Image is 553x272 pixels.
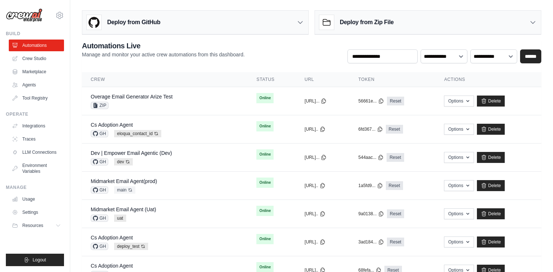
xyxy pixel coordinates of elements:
a: Midmarket Email Agent(prod) [91,178,157,184]
span: GH [91,243,108,250]
span: Online [256,121,274,131]
a: Midmarket Email Agent (Uat) [91,206,156,212]
p: Manage and monitor your active crew automations from this dashboard. [82,51,245,58]
button: 6fd367... [358,126,383,132]
h2: Automations Live [82,41,245,51]
span: uat [114,215,126,222]
button: 544aac... [358,154,384,160]
a: Integrations [9,120,64,132]
a: Automations [9,40,64,51]
button: Options [444,152,474,163]
button: 9a0138... [358,211,384,217]
button: 56661e... [358,98,384,104]
span: GH [91,215,108,222]
th: Token [350,72,436,87]
a: Reset [387,153,404,162]
button: Options [444,124,474,135]
a: Agents [9,79,64,91]
a: LLM Connections [9,146,64,158]
span: ZIP [91,102,109,109]
span: GH [91,186,108,194]
span: Online [256,178,274,188]
span: GH [91,158,108,165]
a: Delete [477,180,505,191]
a: Cs Adoption Agent [91,263,133,269]
a: Crew Studio [9,53,64,64]
button: Options [444,180,474,191]
span: dev [114,158,133,165]
a: Cs Adoption Agent [91,122,133,128]
h3: Deploy from Zip File [340,18,394,27]
span: deploy_test [114,243,148,250]
a: Usage [9,193,64,205]
a: Environment Variables [9,160,64,177]
a: Delete [477,208,505,219]
a: Reset [387,209,404,218]
button: Options [444,236,474,247]
img: GitHub Logo [87,15,101,30]
button: Options [444,96,474,107]
button: Resources [9,220,64,231]
span: Resources [22,223,43,228]
div: Operate [6,111,64,117]
button: 3ad184... [358,239,384,245]
span: eloqua_contact_id [114,130,161,137]
a: Delete [477,236,505,247]
span: main [114,186,135,194]
a: Dev | Empower Email Agentic (Dev) [91,150,172,156]
div: Manage [6,185,64,190]
a: Delete [477,96,505,107]
span: Online [256,93,274,103]
a: Reset [387,97,404,105]
a: Delete [477,124,505,135]
a: Traces [9,133,64,145]
span: GH [91,130,108,137]
th: Crew [82,72,248,87]
a: Reset [386,181,403,190]
a: Tool Registry [9,92,64,104]
div: Build [6,31,64,37]
a: Reset [386,125,403,134]
a: Marketplace [9,66,64,78]
img: Logo [6,8,42,22]
button: Logout [6,254,64,266]
h3: Deploy from GitHub [107,18,160,27]
button: 1a5fd9... [358,183,383,189]
a: Cs Adoption Agent [91,235,133,241]
span: Online [256,206,274,216]
a: Overage Email Generator Arize Test [91,94,173,100]
a: Delete [477,152,505,163]
a: Settings [9,206,64,218]
span: Online [256,149,274,160]
button: Options [444,208,474,219]
span: Online [256,234,274,244]
th: Status [248,72,296,87]
a: Reset [387,238,404,246]
span: Logout [33,257,46,263]
th: Actions [435,72,541,87]
th: URL [296,72,350,87]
